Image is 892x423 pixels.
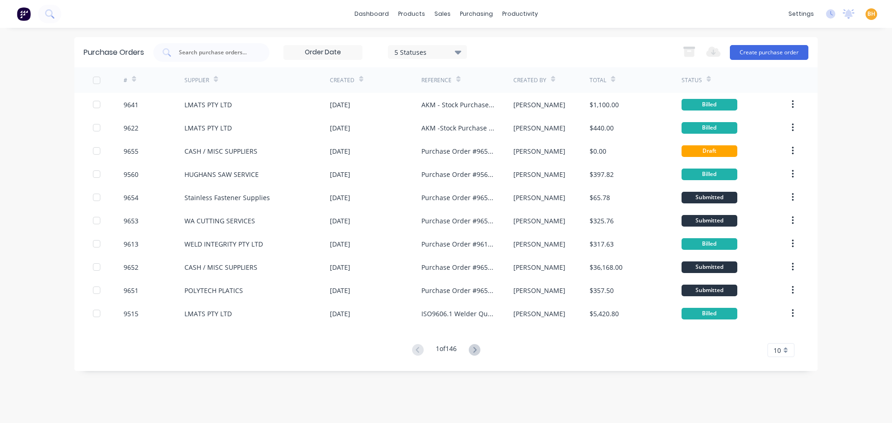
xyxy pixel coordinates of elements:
[421,123,494,133] div: AKM -Stock Purchase Order #9622
[124,286,138,295] div: 9651
[421,286,494,295] div: Purchase Order #9651 - POLYTECH PLATICS
[682,238,737,250] div: Billed
[682,76,702,85] div: Status
[590,286,614,295] div: $357.50
[590,193,610,202] div: $65.78
[284,46,362,59] input: Order Date
[124,169,138,179] div: 9560
[84,47,144,58] div: Purchase Orders
[184,76,209,85] div: Supplier
[513,100,565,110] div: [PERSON_NAME]
[421,169,494,179] div: Purchase Order #9560 - HUGHANS SAW SERVICE
[184,100,232,110] div: LMATS PTY LTD
[730,45,808,60] button: Create purchase order
[590,123,614,133] div: $440.00
[394,47,461,57] div: 5 Statuses
[682,308,737,319] div: Billed
[430,7,455,21] div: sales
[421,309,494,319] div: ISO9606.1 Welder Qualifications Xero PO #PO-1466
[867,10,875,18] span: BH
[330,239,350,249] div: [DATE]
[421,146,494,156] div: Purchase Order #9655 - CASH / MISC SUPPLIERS
[184,169,259,179] div: HUGHANS SAW SERVICE
[590,239,614,249] div: $317.63
[682,192,737,203] div: Submitted
[330,216,350,226] div: [DATE]
[184,146,257,156] div: CASH / MISC SUPPLIERS
[330,100,350,110] div: [DATE]
[590,262,623,272] div: $36,168.00
[513,262,565,272] div: [PERSON_NAME]
[513,216,565,226] div: [PERSON_NAME]
[421,216,494,226] div: Purchase Order #9653 - WA CUTTING SERVICES
[498,7,543,21] div: productivity
[330,193,350,202] div: [DATE]
[330,169,350,179] div: [DATE]
[590,76,606,85] div: Total
[330,76,354,85] div: Created
[184,193,270,202] div: Stainless Fastener Supplies
[17,7,31,21] img: Factory
[590,146,606,156] div: $0.00
[124,123,138,133] div: 9622
[455,7,498,21] div: purchasing
[330,309,350,319] div: [DATE]
[682,169,737,180] div: Billed
[513,123,565,133] div: [PERSON_NAME]
[330,146,350,156] div: [DATE]
[330,286,350,295] div: [DATE]
[124,100,138,110] div: 9641
[513,286,565,295] div: [PERSON_NAME]
[330,123,350,133] div: [DATE]
[421,239,494,249] div: Purchase Order #9613 SO#6159
[124,146,138,156] div: 9655
[184,123,232,133] div: LMATS PTY LTD
[682,122,737,134] div: Billed
[124,239,138,249] div: 9613
[421,262,494,272] div: Purchase Order #9652 - CASH / MISC SUPPLIERS
[590,216,614,226] div: $325.76
[421,100,494,110] div: AKM - Stock Purchase Order #9641
[513,239,565,249] div: [PERSON_NAME]
[513,169,565,179] div: [PERSON_NAME]
[330,262,350,272] div: [DATE]
[590,100,619,110] div: $1,100.00
[682,99,737,111] div: Billed
[784,7,819,21] div: settings
[184,286,243,295] div: POLYTECH PLATICS
[682,261,737,273] div: Submitted
[682,285,737,296] div: Submitted
[124,76,127,85] div: #
[394,7,430,21] div: products
[436,344,457,357] div: 1 of 146
[184,262,257,272] div: CASH / MISC SUPPLIERS
[178,48,255,57] input: Search purchase orders...
[513,193,565,202] div: [PERSON_NAME]
[184,216,255,226] div: WA CUTTING SERVICES
[350,7,394,21] a: dashboard
[124,193,138,202] div: 9654
[124,309,138,319] div: 9515
[513,76,546,85] div: Created By
[513,146,565,156] div: [PERSON_NAME]
[421,193,494,202] div: Purchase Order #9654 - Stainless Fastener Supplies
[513,309,565,319] div: [PERSON_NAME]
[421,76,452,85] div: Reference
[124,262,138,272] div: 9652
[124,216,138,226] div: 9653
[682,145,737,157] div: Draft
[590,309,619,319] div: $5,420.80
[774,345,781,355] span: 10
[184,239,263,249] div: WELD INTEGRITY PTY LTD
[682,215,737,227] div: Submitted
[184,309,232,319] div: LMATS PTY LTD
[590,169,614,179] div: $397.82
